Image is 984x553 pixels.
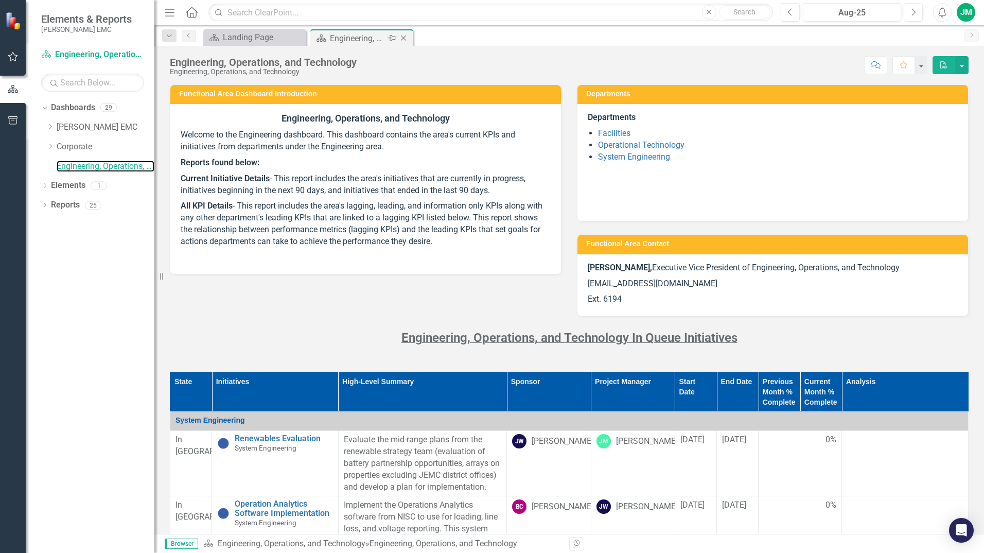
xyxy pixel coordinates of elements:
[344,434,502,493] p: Evaluate the mid-range plans from the renewable strategy team (evaluation of battery partnership ...
[41,74,144,92] input: Search Below...
[680,500,705,510] span: [DATE]
[616,501,678,513] div: [PERSON_NAME]
[532,436,593,447] div: [PERSON_NAME]
[41,13,132,25] span: Elements & Reports
[235,434,332,443] a: Renewables Evaluation
[165,539,198,549] span: Browser
[719,5,770,20] button: Search
[170,68,357,76] div: Engineering, Operations, and Technology
[181,171,551,199] p: - This report includes the area's initiatives that are currently in progress, initiatives beginni...
[588,291,958,305] p: Ext. 6194
[206,31,304,44] a: Landing Page
[85,201,101,210] div: 25
[733,8,755,16] span: Search
[532,501,593,513] div: [PERSON_NAME]
[181,174,270,183] strong: Current Initiative Details
[598,140,684,150] a: Operational Technology
[512,434,526,448] div: JW
[179,90,556,98] h3: Functional Area Dashboard Introduction
[223,31,304,44] div: Landing Page
[588,263,652,272] strong: [PERSON_NAME],
[512,499,526,514] div: BC
[235,499,332,517] a: Operation Analytics Software Implementation
[181,198,551,249] p: - This report includes the area's lagging, leading, and information only KPIs along with any othe...
[596,434,611,448] div: JM
[218,539,365,548] a: Engineering, Operations, and Technology
[57,122,154,133] a: [PERSON_NAME] EMC
[825,499,836,511] span: 0%
[616,436,678,447] div: [PERSON_NAME]
[722,500,746,510] span: [DATE]
[208,4,773,22] input: Search ClearPoint...
[170,57,357,68] div: Engineering, Operations, and Technology
[91,181,107,190] div: 1
[51,180,85,192] a: Elements
[203,538,561,550] div: »
[330,32,385,45] div: Engineering, Operations, and Technology
[588,262,958,276] p: Executive Vice President of Engineering, Operations, and Technology
[588,112,636,122] span: Departments
[588,276,958,292] p: [EMAIL_ADDRESS][DOMAIN_NAME]
[51,199,80,211] a: Reports
[41,25,132,33] small: [PERSON_NAME] EMC
[235,444,296,452] span: System Engineering
[598,152,670,162] a: System Engineering
[235,519,296,527] span: System Engineering
[825,434,836,446] span: 0%
[51,102,95,114] a: Dashboards
[370,539,517,548] div: Engineering, Operations, and Technology
[100,103,117,112] div: 29
[175,416,245,424] span: System Engineering
[41,49,144,61] a: Engineering, Operations, and Technology
[803,3,901,22] button: Aug-25
[181,201,233,211] strong: All KPI Details
[949,518,974,543] div: Open Intercom Messenger
[57,141,154,153] a: Corporate
[806,7,898,19] div: Aug-25
[680,435,705,444] span: [DATE]
[586,240,963,248] h3: Functional Area Contact
[181,158,259,167] strong: Reports found below:
[596,499,611,514] div: JW
[586,90,963,98] h3: Departments
[181,130,515,151] span: Welcome to the Engineering dashboard. This dashboard contains the area's current KPIs and initiat...
[401,331,737,345] strong: Engineering, Operations, and Technology In Queue Initiatives
[957,3,975,22] button: JM
[598,128,630,138] a: Facilities
[175,435,253,456] span: In [GEOGRAPHIC_DATA]
[5,12,23,30] img: ClearPoint Strategy
[217,437,230,450] img: No Information
[722,435,746,444] span: [DATE]
[175,500,253,522] span: In [GEOGRAPHIC_DATA]
[282,113,450,124] strong: Engineering, Operations, and Technology
[217,507,230,520] img: No Information
[57,161,154,172] a: Engineering, Operations, and Technology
